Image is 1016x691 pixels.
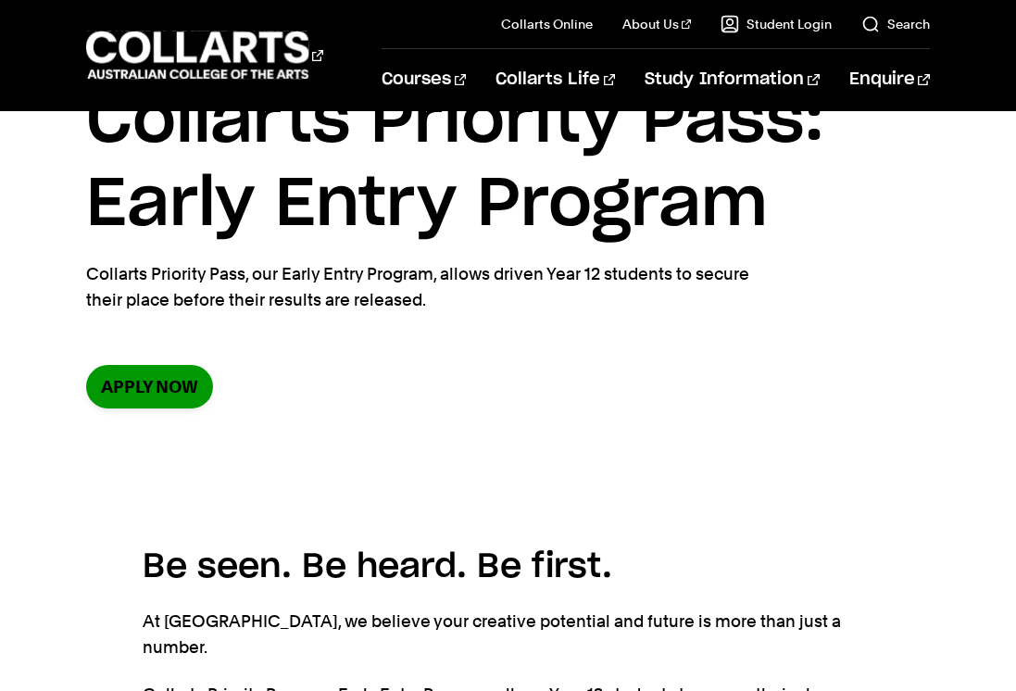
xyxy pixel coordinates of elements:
[861,15,930,33] a: Search
[86,365,213,408] a: Apply now
[645,49,819,110] a: Study Information
[86,29,323,82] div: Go to homepage
[721,15,832,33] a: Student Login
[495,49,615,110] a: Collarts Life
[86,261,762,313] p: Collarts Priority Pass, our Early Entry Program, allows driven Year 12 students to secure their p...
[849,49,930,110] a: Enquire
[382,49,466,110] a: Courses
[501,15,593,33] a: Collarts Online
[622,15,691,33] a: About Us
[143,611,841,657] span: At [GEOGRAPHIC_DATA], we believe your creative potential and future is more than just a number.
[143,550,612,584] span: Be seen. Be heard. Be first.
[86,80,930,246] h1: Collarts Priority Pass: Early Entry Program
